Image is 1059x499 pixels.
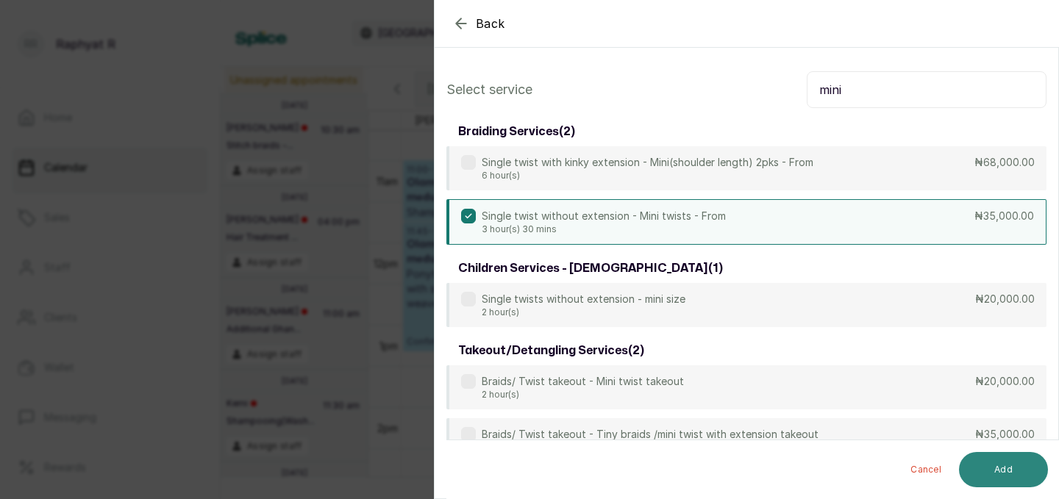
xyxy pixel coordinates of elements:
[482,155,813,170] p: Single twist with kinky extension - Mini(shoulder length) 2pks - From
[975,374,1035,389] p: ₦20,000.00
[476,15,505,32] span: Back
[458,342,644,359] h3: takeout/detangling services ( 2 )
[458,123,575,140] h3: braiding services ( 2 )
[959,452,1048,487] button: Add
[974,155,1035,170] p: ₦68,000.00
[482,374,684,389] p: Braids/ Twist takeout - Mini twist takeout
[807,71,1046,108] input: Search.
[975,427,1035,442] p: ₦35,000.00
[446,79,532,100] p: Select service
[482,306,685,318] p: 2 hour(s)
[482,170,813,182] p: 6 hour(s)
[482,292,685,306] p: Single twists without extension - mini size
[482,223,726,235] p: 3 hour(s) 30 mins
[452,15,505,32] button: Back
[899,452,953,487] button: Cancel
[482,427,819,442] p: Braids/ Twist takeout - Tiny braids /mini twist with extension takeout
[482,209,726,223] p: Single twist without extension - Mini twists - From
[482,389,684,401] p: 2 hour(s)
[975,292,1035,306] p: ₦20,000.00
[974,209,1034,223] p: ₦35,000.00
[458,259,723,277] h3: children services - [DEMOGRAPHIC_DATA] ( 1 )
